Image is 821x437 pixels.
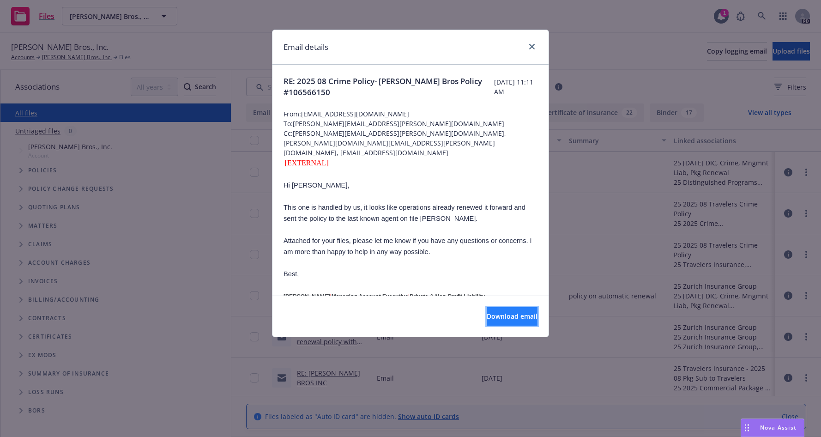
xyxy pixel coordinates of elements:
[741,419,753,437] div: Drag to move
[284,76,494,98] span: RE: 2025 08 Crime Policy- [PERSON_NAME] Bros Policy #106566150
[284,158,537,169] div: [EXTERNAL]
[330,293,332,300] span: |
[284,41,328,53] h1: Email details
[284,182,350,189] span: Hi [PERSON_NAME],
[284,109,537,119] span: From: [EMAIL_ADDRESS][DOMAIN_NAME]
[332,293,408,300] span: Managing Account Executive
[741,419,804,437] button: Nova Assist
[760,424,797,431] span: Nova Assist
[284,293,330,300] span: [PERSON_NAME]
[487,307,537,326] button: Download email
[408,293,410,300] span: |
[284,204,525,222] span: This one is handled by us, it looks like operations already renewed it forward and sent the polic...
[487,312,537,321] span: Download email
[284,128,537,158] span: Cc: [PERSON_NAME][EMAIL_ADDRESS][PERSON_NAME][DOMAIN_NAME], [PERSON_NAME][DOMAIN_NAME][EMAIL_ADDR...
[284,119,537,128] span: To: [PERSON_NAME][EMAIL_ADDRESS][PERSON_NAME][DOMAIN_NAME]
[526,41,537,52] a: close
[410,293,485,300] span: Private & Non-Profit Liability
[494,77,538,97] span: [DATE] 11:11 AM
[284,237,532,255] span: Attached for your files, please let me know if you have any questions or concerns. I am more than...
[284,270,299,278] span: Best,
